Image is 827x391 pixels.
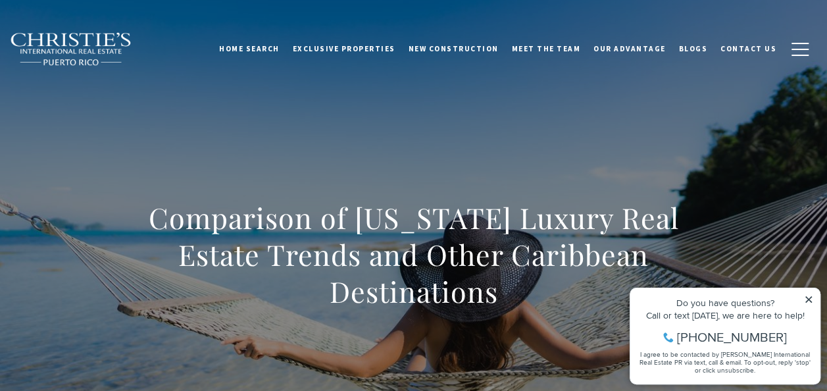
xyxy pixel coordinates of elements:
[16,81,188,106] span: I agree to be contacted by [PERSON_NAME] International Real Estate PR via text, call & email. To ...
[783,30,817,68] button: button
[402,32,505,65] a: New Construction
[54,62,164,75] span: [PHONE_NUMBER]
[720,44,776,53] span: Contact Us
[293,44,395,53] span: Exclusive Properties
[14,30,190,39] div: Do you have questions?
[679,44,708,53] span: Blogs
[14,42,190,51] div: Call or text [DATE], we are here to help!
[124,199,704,310] h1: Comparison of [US_STATE] Luxury Real Estate Trends and Other Caribbean Destinations
[587,32,672,65] a: Our Advantage
[213,32,286,65] a: Home Search
[286,32,402,65] a: Exclusive Properties
[593,44,666,53] span: Our Advantage
[10,32,132,66] img: Christie's International Real Estate black text logo
[409,44,499,53] span: New Construction
[672,32,714,65] a: Blogs
[505,32,588,65] a: Meet the Team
